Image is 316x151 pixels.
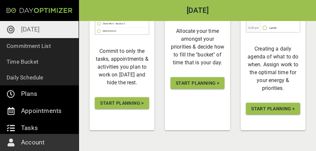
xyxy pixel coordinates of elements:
[95,47,149,87] h6: Commit to only the tasks, appointments & activities you plan to work on [DATE] and hide the rest.
[7,41,51,51] p: Commitment List
[21,137,44,148] p: Account
[21,106,62,116] p: Appointments
[7,8,72,13] img: Day Optimizer
[251,105,295,113] span: Start Planning >
[100,99,144,107] span: Start Planning >
[21,123,38,133] p: Tasks
[176,79,219,87] span: Start Planning >
[246,45,300,92] h6: Creating a daily agenda of what to do when. Assign work to the optimal time for your energy & pri...
[7,73,43,82] p: Daily Schedule
[246,103,300,115] button: Start Planning >
[21,89,37,99] p: Plans
[79,7,316,14] h2: [DATE]
[171,77,224,89] button: Start Planning >
[21,24,39,35] p: [DATE]
[170,27,224,67] h6: Allocate your time amongst your priorities & decide how to fill the "bucket" of time that is your...
[95,97,149,109] button: Start Planning >
[7,57,39,66] p: Time Bucket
